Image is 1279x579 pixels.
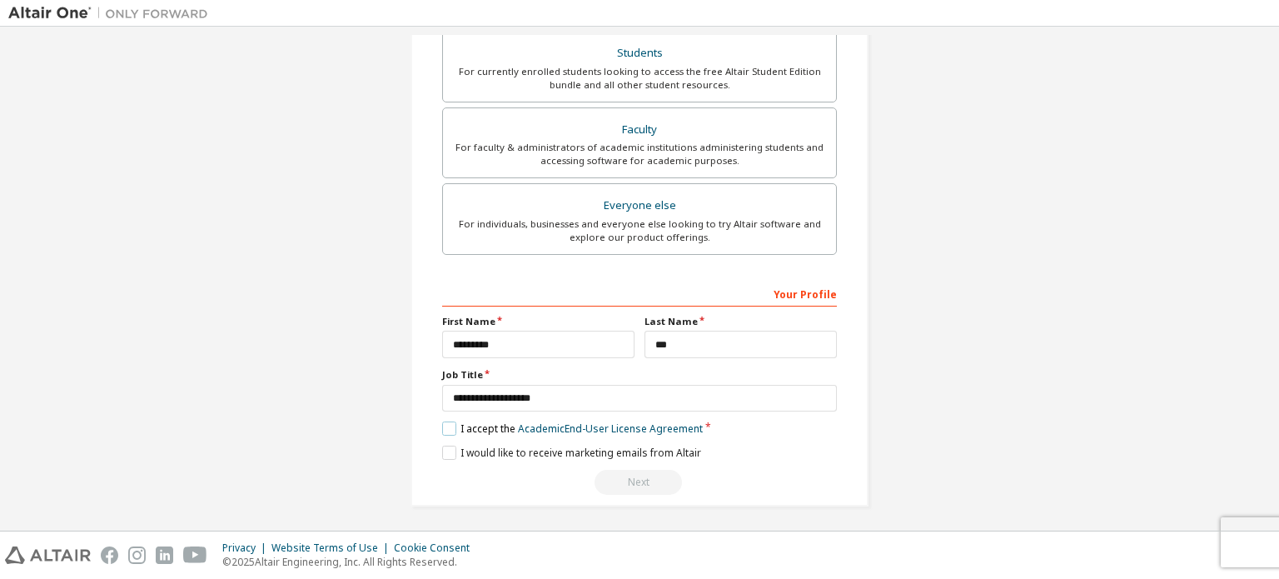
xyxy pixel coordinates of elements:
[442,470,837,495] div: Read and acccept EULA to continue
[101,547,118,564] img: facebook.svg
[8,5,216,22] img: Altair One
[183,547,207,564] img: youtube.svg
[222,555,480,569] p: © 2025 Altair Engineering, Inc. All Rights Reserved.
[442,368,837,382] label: Job Title
[518,422,703,436] a: Academic End-User License Agreement
[453,65,826,92] div: For currently enrolled students looking to access the free Altair Student Edition bundle and all ...
[222,542,271,555] div: Privacy
[128,547,146,564] img: instagram.svg
[453,217,826,244] div: For individuals, businesses and everyone else looking to try Altair software and explore our prod...
[453,194,826,217] div: Everyone else
[644,315,837,328] label: Last Name
[394,542,480,555] div: Cookie Consent
[453,118,826,142] div: Faculty
[156,547,173,564] img: linkedin.svg
[442,422,703,436] label: I accept the
[442,315,635,328] label: First Name
[453,141,826,167] div: For faculty & administrators of academic institutions administering students and accessing softwa...
[442,446,701,460] label: I would like to receive marketing emails from Altair
[271,542,394,555] div: Website Terms of Use
[5,547,91,564] img: altair_logo.svg
[453,42,826,65] div: Students
[442,280,837,307] div: Your Profile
